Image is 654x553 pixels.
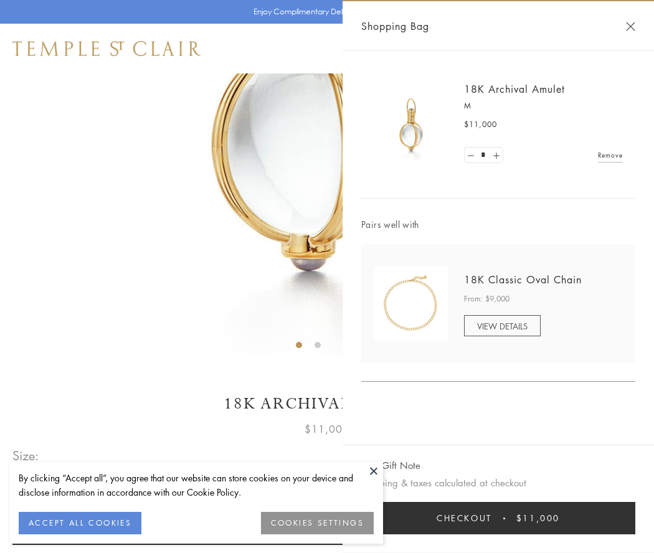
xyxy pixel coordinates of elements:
[490,148,502,163] a: Set quantity to 2
[464,82,565,96] a: 18K Archival Amulet
[626,22,635,31] button: Close Shopping Bag
[361,502,635,534] button: Checkout $11,000
[305,421,349,437] span: $11,000
[464,315,541,336] a: VIEW DETAILS
[361,217,635,232] span: Pairs well with
[19,471,374,499] div: By clicking “Accept all”, you agree that our website can store cookies on your device and disclos...
[254,6,395,18] p: Enjoy Complimentary Delivery & Returns
[464,118,497,131] span: $11,000
[374,87,448,162] img: 18K Archival Amulet
[464,100,623,112] p: M
[465,148,477,163] a: Set quantity to 0
[464,273,582,286] a: 18K Classic Oval Chain
[261,512,374,534] button: COOKIES SETTINGS
[19,512,141,534] button: ACCEPT ALL COOKIES
[374,266,448,341] img: N88865-OV18
[477,320,528,332] span: VIEW DETAILS
[437,511,492,525] span: Checkout
[12,41,201,56] img: Temple St. Clair
[361,458,420,473] button: Add Gift Note
[361,475,635,491] p: Shipping & taxes calculated at checkout
[361,18,429,34] span: Shopping Bag
[12,393,642,415] h1: 18K Archival Amulet
[464,293,509,305] span: From: $9,000
[516,511,560,525] span: $11,000
[598,148,623,162] a: Remove
[12,445,40,466] span: Size:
